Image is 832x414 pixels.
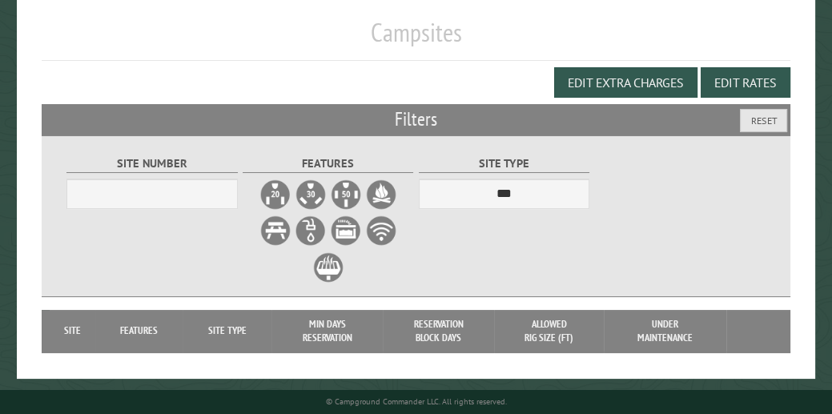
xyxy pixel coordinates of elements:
[330,215,362,247] label: Sewer Hookup
[494,310,604,352] th: Allowed Rig Size (ft)
[243,155,413,173] label: Features
[419,155,589,173] label: Site Type
[740,109,787,132] button: Reset
[365,215,397,247] label: WiFi Service
[42,17,790,61] h1: Campsites
[95,310,183,352] th: Features
[326,396,507,407] small: © Campground Commander LLC. All rights reserved.
[259,179,291,211] label: 20A Electrical Hookup
[259,215,291,247] label: Picnic Table
[554,67,697,98] button: Edit Extra Charges
[42,104,790,135] h2: Filters
[66,155,237,173] label: Site Number
[183,310,271,352] th: Site Type
[312,251,344,283] label: Grill
[701,67,790,98] button: Edit Rates
[383,310,494,352] th: Reservation Block Days
[295,215,327,247] label: Water Hookup
[271,310,383,352] th: Min Days Reservation
[295,179,327,211] label: 30A Electrical Hookup
[365,179,397,211] label: Firepit
[330,179,362,211] label: 50A Electrical Hookup
[50,310,95,352] th: Site
[604,310,726,352] th: Under Maintenance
